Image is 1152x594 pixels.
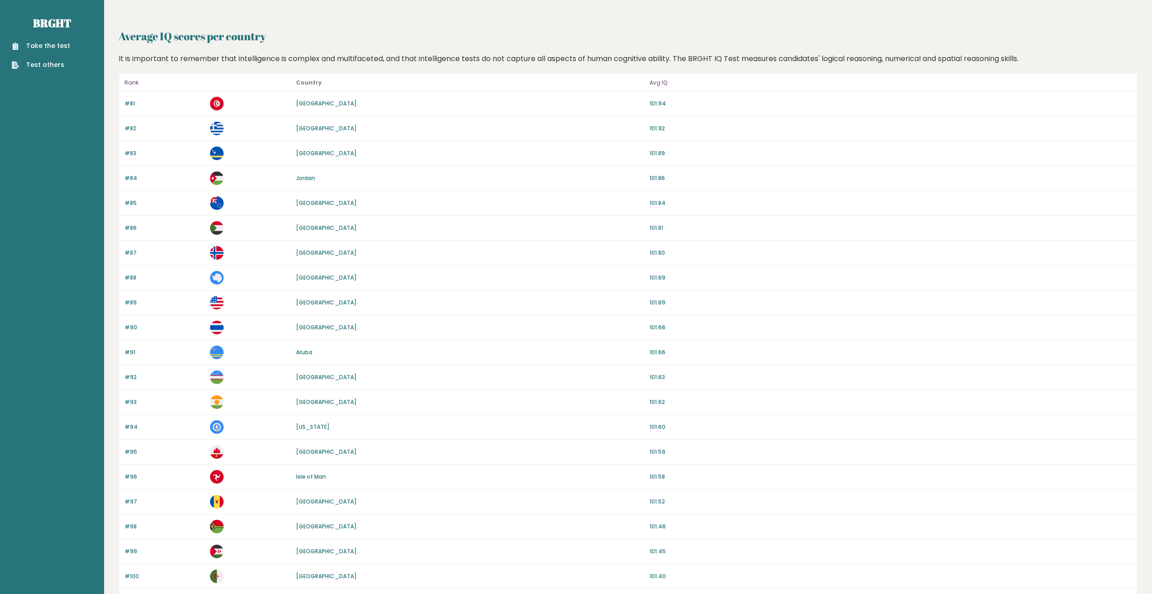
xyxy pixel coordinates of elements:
[650,323,1132,332] p: 101.66
[33,16,71,30] a: Brght
[210,147,224,160] img: cw.svg
[650,348,1132,356] p: 101.66
[124,249,205,257] p: #87
[124,77,205,88] p: Rank
[296,323,357,331] a: [GEOGRAPHIC_DATA]
[12,60,70,70] a: Test others
[124,124,205,133] p: #82
[650,498,1132,506] p: 101.52
[124,572,205,580] p: #100
[210,445,224,459] img: gi.svg
[210,171,224,185] img: jo.svg
[12,41,70,51] a: Take the test
[650,547,1132,556] p: 101.45
[210,495,224,508] img: md.svg
[650,149,1132,157] p: 101.89
[296,547,357,555] a: [GEOGRAPHIC_DATA]
[210,321,224,334] img: th.svg
[650,572,1132,580] p: 101.40
[650,523,1132,531] p: 101.46
[650,299,1132,307] p: 101.69
[650,224,1132,232] p: 101.81
[124,100,205,108] p: #81
[296,398,357,406] a: [GEOGRAPHIC_DATA]
[650,398,1132,406] p: 101.62
[124,373,205,381] p: #92
[650,423,1132,431] p: 101.60
[210,395,224,409] img: ne.svg
[650,174,1132,182] p: 101.86
[296,124,357,132] a: [GEOGRAPHIC_DATA]
[650,448,1132,456] p: 101.59
[210,420,224,434] img: mp.svg
[296,572,357,580] a: [GEOGRAPHIC_DATA]
[124,323,205,332] p: #90
[210,296,224,309] img: us.svg
[296,100,357,107] a: [GEOGRAPHIC_DATA]
[296,149,357,157] a: [GEOGRAPHIC_DATA]
[210,520,224,533] img: vu.svg
[296,274,357,281] a: [GEOGRAPHIC_DATA]
[124,547,205,556] p: #99
[650,199,1132,207] p: 101.84
[296,348,312,356] a: Aruba
[124,423,205,431] p: #94
[119,28,1138,44] h2: Average IQ scores per country
[296,373,357,381] a: [GEOGRAPHIC_DATA]
[296,523,357,530] a: [GEOGRAPHIC_DATA]
[210,97,224,110] img: tn.svg
[210,221,224,235] img: sd.svg
[650,100,1132,108] p: 101.94
[296,299,357,306] a: [GEOGRAPHIC_DATA]
[296,174,315,182] a: Jordan
[210,271,224,285] img: aq.svg
[124,274,205,282] p: #88
[650,373,1132,381] p: 101.63
[210,122,224,135] img: gr.svg
[650,473,1132,481] p: 101.58
[210,470,224,484] img: im.svg
[296,224,357,232] a: [GEOGRAPHIC_DATA]
[650,274,1132,282] p: 101.69
[296,249,357,257] a: [GEOGRAPHIC_DATA]
[650,249,1132,257] p: 101.80
[124,199,205,207] p: #85
[210,545,224,558] img: eh.svg
[296,79,322,86] b: Country
[296,498,357,505] a: [GEOGRAPHIC_DATA]
[650,77,1132,88] p: Avg IQ
[124,498,205,506] p: #97
[210,246,224,260] img: bv.svg
[124,174,205,182] p: #84
[210,346,224,359] img: aw.svg
[650,124,1132,133] p: 101.92
[124,224,205,232] p: #86
[124,473,205,481] p: #96
[296,448,357,456] a: [GEOGRAPHIC_DATA]
[124,398,205,406] p: #93
[115,53,1141,64] div: It is important to remember that intelligence is complex and multifaceted, and that intelligence ...
[296,473,326,480] a: Isle of Man
[124,299,205,307] p: #89
[124,348,205,356] p: #91
[124,448,205,456] p: #95
[210,196,224,210] img: ck.svg
[296,423,330,431] a: [US_STATE]
[124,523,205,531] p: #98
[210,570,224,583] img: dz.svg
[296,199,357,207] a: [GEOGRAPHIC_DATA]
[124,149,205,157] p: #83
[210,371,224,384] img: uz.svg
